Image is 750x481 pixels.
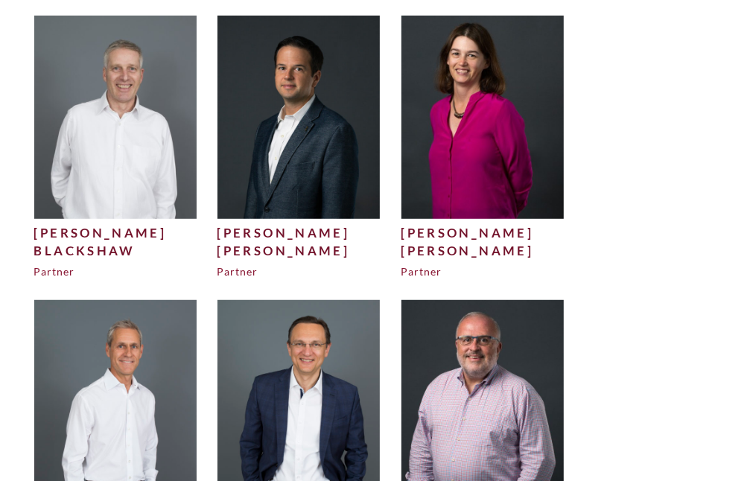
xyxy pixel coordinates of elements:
div: [PERSON_NAME] [401,224,565,242]
div: [PERSON_NAME] [217,224,381,242]
a: [PERSON_NAME][PERSON_NAME]Partner [401,16,565,279]
div: Partner [401,264,565,279]
div: Partner [34,264,197,279]
div: [PERSON_NAME] [34,224,197,242]
a: [PERSON_NAME]BlackshawPartner [34,16,197,279]
div: Blackshaw [34,242,197,260]
div: [PERSON_NAME] [217,242,381,260]
div: Partner [217,264,381,279]
img: Dave-Blackshaw-for-website2-500x625.jpg [34,16,197,219]
img: Philipp-Ebert_edited-1-500x625.jpg [217,16,381,219]
a: [PERSON_NAME][PERSON_NAME]Partner [217,16,381,279]
div: [PERSON_NAME] [401,242,565,260]
img: Julie-H-500x625.jpg [401,16,565,219]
